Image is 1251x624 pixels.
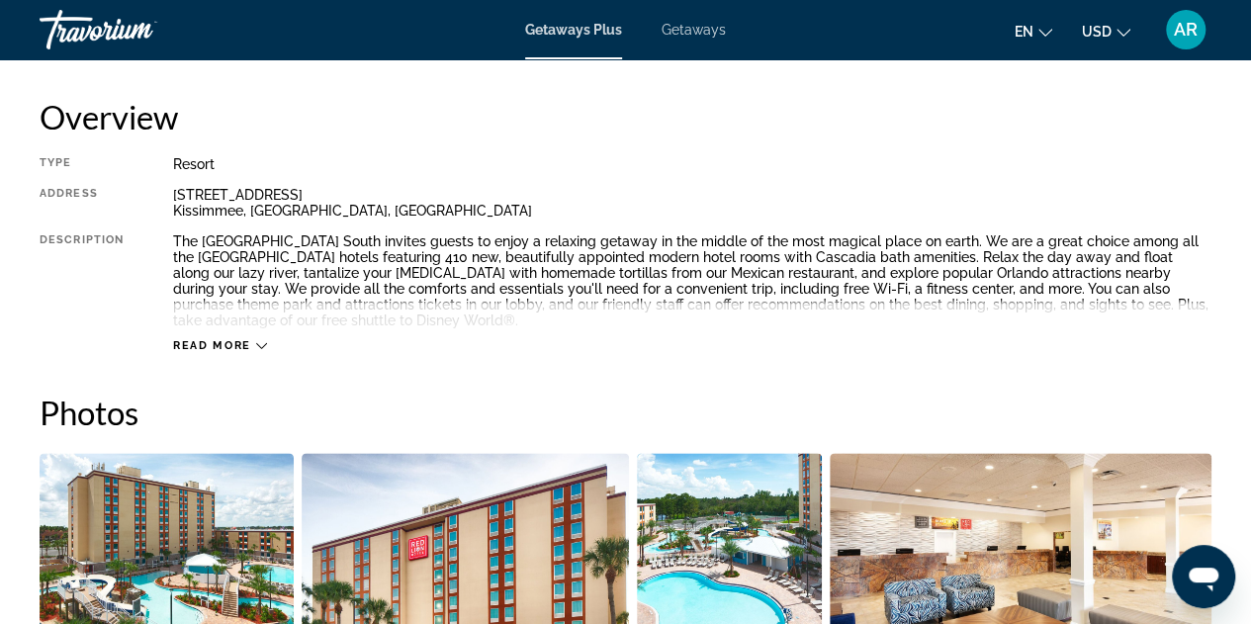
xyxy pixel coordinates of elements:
[173,338,267,353] button: Read more
[1015,17,1052,45] button: Change language
[40,156,124,172] div: Type
[173,339,251,352] span: Read more
[40,4,237,55] a: Travorium
[173,156,1211,172] div: Resort
[525,22,622,38] a: Getaways Plus
[173,187,1211,219] div: [STREET_ADDRESS] Kissimmee, [GEOGRAPHIC_DATA], [GEOGRAPHIC_DATA]
[40,187,124,219] div: Address
[1082,24,1112,40] span: USD
[40,97,1211,136] h2: Overview
[1015,24,1033,40] span: en
[662,22,726,38] a: Getaways
[1082,17,1130,45] button: Change currency
[40,233,124,328] div: Description
[40,393,1211,432] h2: Photos
[1160,9,1211,50] button: User Menu
[173,233,1211,328] div: The [GEOGRAPHIC_DATA] South invites guests to enjoy a relaxing getaway in the middle of the most ...
[1174,20,1198,40] span: AR
[1172,545,1235,608] iframe: Button to launch messaging window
